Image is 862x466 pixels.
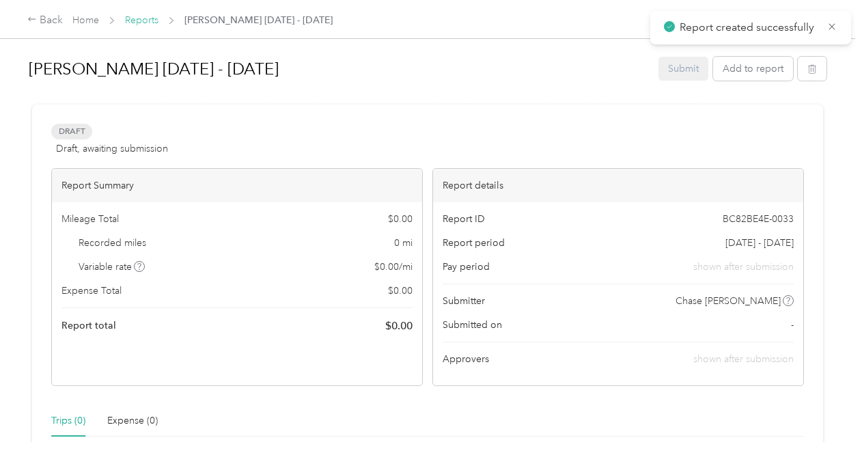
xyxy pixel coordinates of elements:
[680,19,817,36] p: Report created successfully
[61,284,122,298] span: Expense Total
[693,260,794,274] span: shown after submission
[61,212,119,226] span: Mileage Total
[443,352,489,366] span: Approvers
[394,236,413,250] span: 0 mi
[79,236,146,250] span: Recorded miles
[125,14,158,26] a: Reports
[723,212,794,226] span: BC82BE4E-0033
[388,212,413,226] span: $ 0.00
[676,294,781,308] span: Chase [PERSON_NAME]
[72,14,99,26] a: Home
[443,318,502,332] span: Submitted on
[385,318,413,334] span: $ 0.00
[51,124,92,139] span: Draft
[374,260,413,274] span: $ 0.00 / mi
[29,53,649,85] h1: Elliott Oct 1 - Oct 31
[52,169,422,202] div: Report Summary
[388,284,413,298] span: $ 0.00
[56,141,168,156] span: Draft, awaiting submission
[61,318,116,333] span: Report total
[443,294,485,308] span: Submitter
[184,13,333,27] span: [PERSON_NAME] [DATE] - [DATE]
[433,169,803,202] div: Report details
[79,260,145,274] span: Variable rate
[443,260,490,274] span: Pay period
[107,413,158,428] div: Expense (0)
[693,353,794,365] span: shown after submission
[785,389,862,466] iframe: Everlance-gr Chat Button Frame
[27,12,63,29] div: Back
[713,57,793,81] button: Add to report
[725,236,794,250] span: [DATE] - [DATE]
[443,236,505,250] span: Report period
[443,212,485,226] span: Report ID
[791,318,794,332] span: -
[51,413,85,428] div: Trips (0)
